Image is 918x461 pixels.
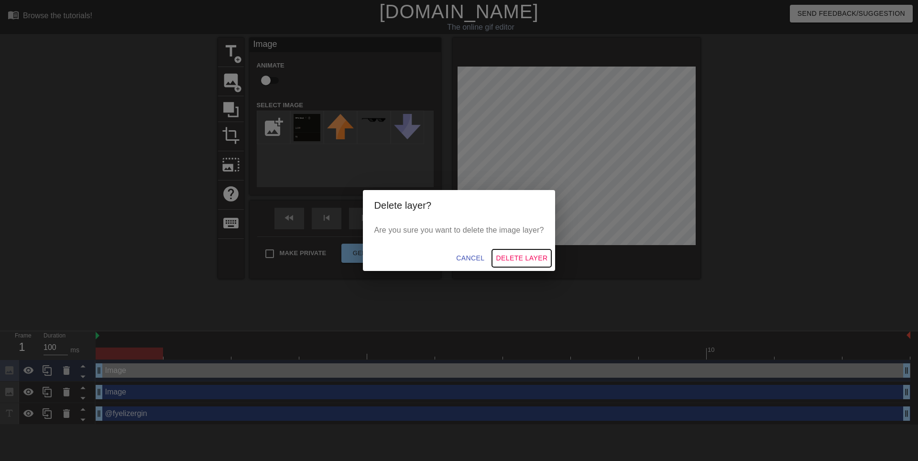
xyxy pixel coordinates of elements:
button: Delete Layer [492,249,551,267]
span: Delete Layer [496,252,547,264]
span: Cancel [456,252,484,264]
h2: Delete layer? [374,198,544,213]
button: Cancel [452,249,488,267]
p: Are you sure you want to delete the image layer? [374,225,544,236]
